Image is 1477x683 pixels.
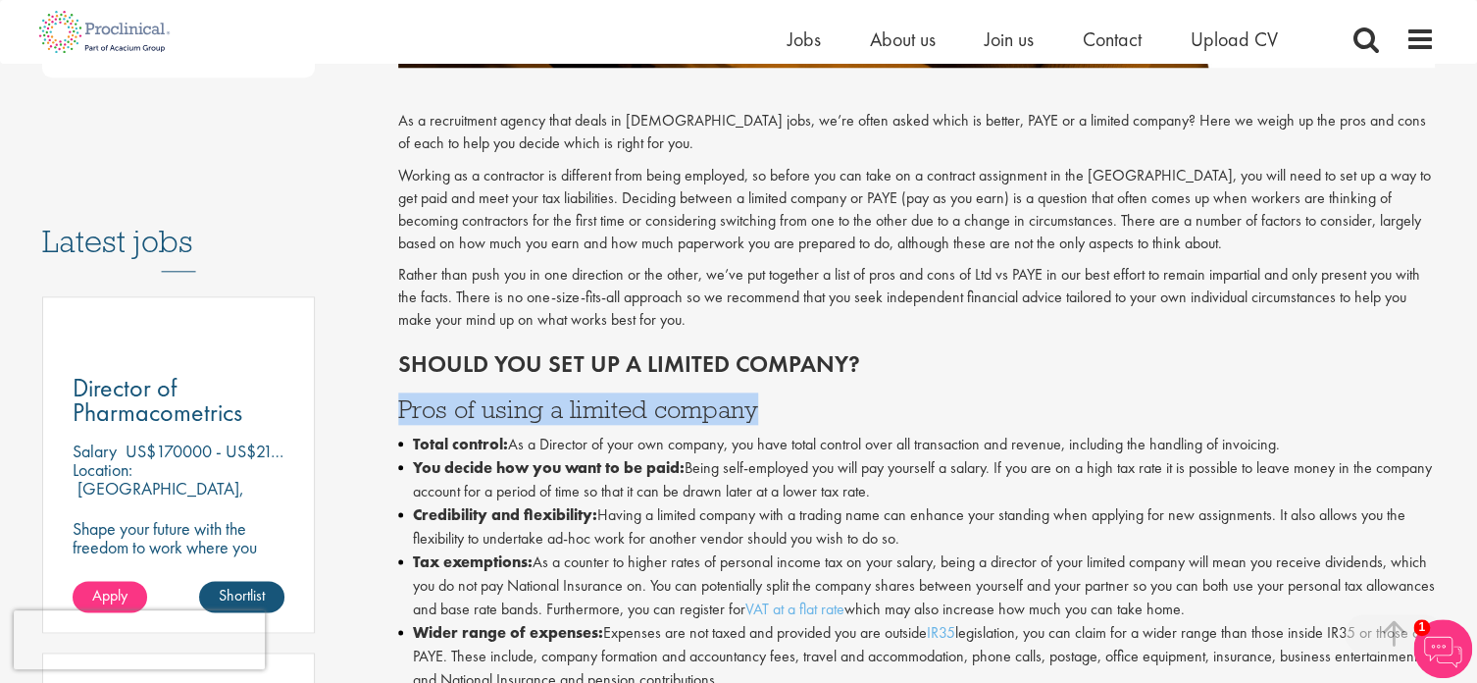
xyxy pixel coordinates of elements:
[199,581,284,612] a: Shortlist
[985,26,1034,52] a: Join us
[927,622,955,643] a: IR35
[413,434,508,454] b: Total control:
[398,165,1436,254] p: Working as a contractor is different from being employed, so before you can take on a contract as...
[73,581,147,612] a: Apply
[126,440,384,462] p: US$170000 - US$214900 per annum
[398,503,1436,551] li: Having a limited company with a trading name can enhance your standing when applying for new assi...
[398,433,1436,456] li: As a Director of your own company, you have total control over all transaction and revenue, inclu...
[1413,619,1430,636] span: 1
[1191,26,1278,52] a: Upload CV
[73,458,132,481] span: Location:
[745,599,844,619] a: VAT at a flat rate
[73,376,284,425] a: Director of Pharmacometrics
[398,264,1436,332] p: Rather than push you in one direction or the other, we’ve put together a list of pros and cons of...
[398,551,1436,621] li: As a counter to higher rates of personal income tax on your salary, being a director of your limi...
[398,396,1436,422] h3: Pros of using a limited company
[398,456,1436,503] li: Being self-employed you will pay yourself a salary. If you are on a high tax rate it is possible ...
[1413,619,1472,678] img: Chatbot
[92,585,127,605] span: Apply
[1083,26,1142,52] a: Contact
[398,351,1436,377] h2: Should you set up a limited company?
[788,26,821,52] a: Jobs
[14,610,265,669] iframe: reCAPTCHA
[73,440,117,462] span: Salary
[73,477,244,518] p: [GEOGRAPHIC_DATA], [GEOGRAPHIC_DATA]
[413,457,685,478] b: You decide how you want to be paid:
[42,176,315,272] h3: Latest jobs
[398,110,1436,155] p: As a recruitment agency that deals in [DEMOGRAPHIC_DATA] jobs, we’re often asked which is better,...
[413,622,603,643] b: Wider range of expenses:
[73,371,242,429] span: Director of Pharmacometrics
[413,552,533,572] b: Tax exemptions:
[870,26,936,52] a: About us
[73,519,284,612] p: Shape your future with the freedom to work where you thrive! Join our client with this Director p...
[413,504,597,525] b: Credibility and flexibility:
